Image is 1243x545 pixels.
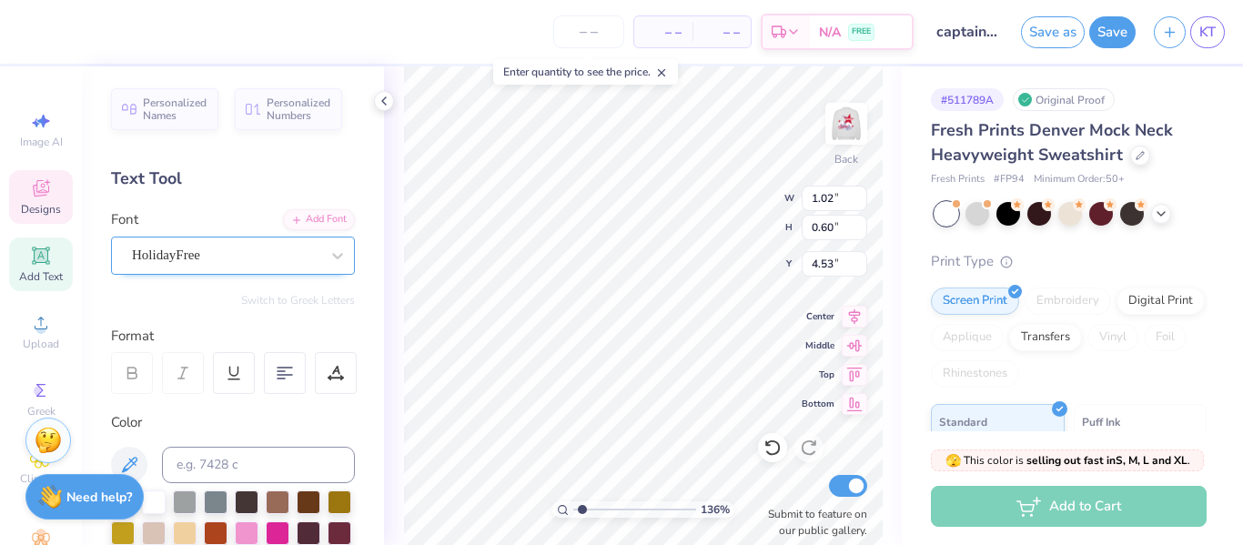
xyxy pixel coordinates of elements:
[802,339,834,352] span: Middle
[945,452,1190,469] span: This color is .
[1034,172,1125,187] span: Minimum Order: 50 +
[1025,288,1111,315] div: Embroidery
[21,202,61,217] span: Designs
[1089,16,1136,48] button: Save
[931,88,1004,111] div: # 511789A
[1021,16,1085,48] button: Save as
[1144,324,1187,351] div: Foil
[162,447,355,483] input: e.g. 7428 c
[923,14,1012,50] input: Untitled Design
[553,15,624,48] input: – –
[802,398,834,410] span: Bottom
[945,452,961,469] span: 🫣
[143,96,207,122] span: Personalized Names
[703,23,740,42] span: – –
[1190,16,1225,48] a: KT
[1026,453,1187,468] strong: selling out fast in S, M, L and XL
[802,368,834,381] span: Top
[931,119,1173,166] span: Fresh Prints Denver Mock Neck Heavyweight Sweatshirt
[939,412,987,431] span: Standard
[19,269,63,284] span: Add Text
[27,404,56,419] span: Greek
[111,412,355,433] div: Color
[1087,324,1138,351] div: Vinyl
[111,209,138,230] label: Font
[701,501,730,518] span: 136 %
[1117,288,1205,315] div: Digital Print
[645,23,682,42] span: – –
[852,25,871,38] span: FREE
[66,489,132,506] strong: Need help?
[931,172,985,187] span: Fresh Prints
[758,506,867,539] label: Submit to feature on our public gallery.
[931,251,1207,272] div: Print Type
[111,326,357,347] div: Format
[1009,324,1082,351] div: Transfers
[819,23,841,42] span: N/A
[828,106,864,142] img: Back
[994,172,1025,187] span: # FP94
[802,310,834,323] span: Center
[1199,22,1216,43] span: KT
[283,209,355,230] div: Add Font
[267,96,331,122] span: Personalized Numbers
[20,135,63,149] span: Image AI
[241,293,355,308] button: Switch to Greek Letters
[23,337,59,351] span: Upload
[834,151,858,167] div: Back
[1082,412,1120,431] span: Puff Ink
[931,288,1019,315] div: Screen Print
[111,167,355,191] div: Text Tool
[1013,88,1115,111] div: Original Proof
[931,360,1019,388] div: Rhinestones
[493,59,678,85] div: Enter quantity to see the price.
[9,471,73,500] span: Clipart & logos
[931,324,1004,351] div: Applique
